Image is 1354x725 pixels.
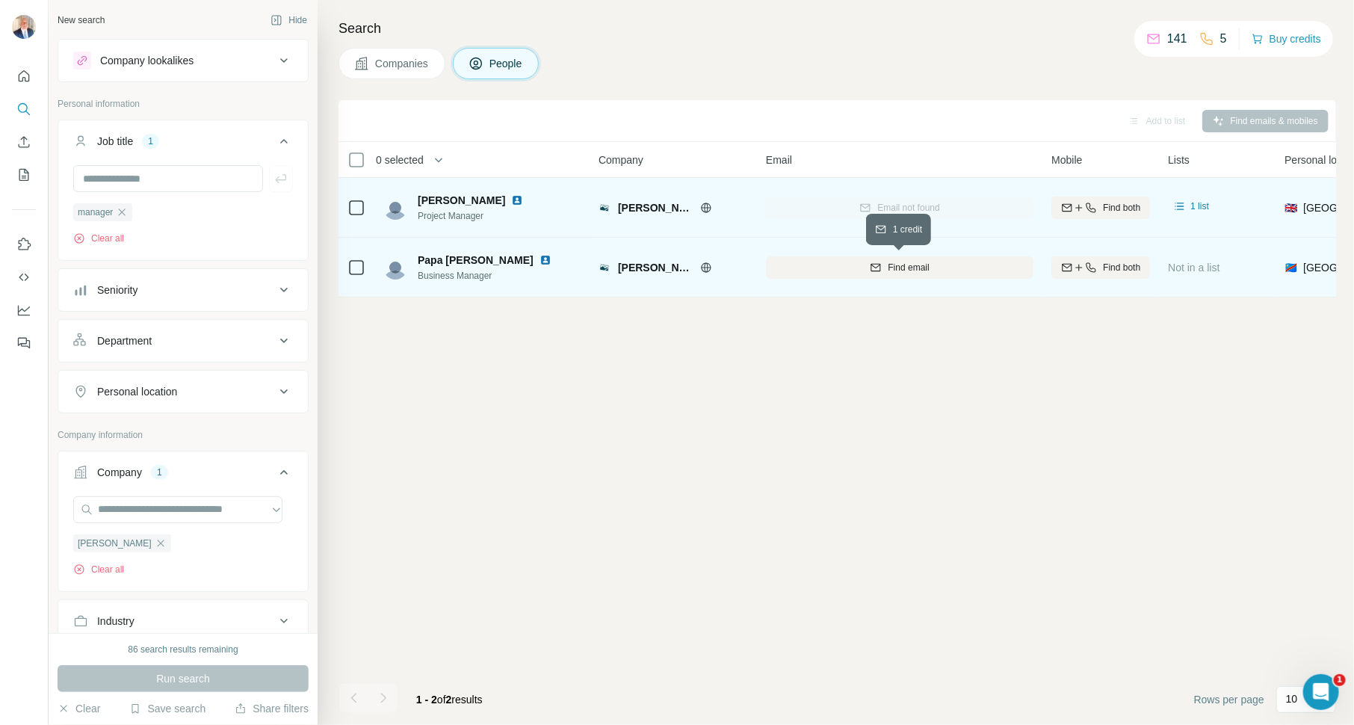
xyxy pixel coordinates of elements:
[489,56,524,71] span: People
[128,643,238,656] div: 86 search results remaining
[151,466,168,479] div: 1
[540,254,551,266] img: LinkedIn logo
[12,330,36,357] button: Feedback
[129,701,205,716] button: Save search
[418,269,569,283] span: Business Manager
[416,694,437,706] span: 1 - 2
[888,261,929,274] span: Find email
[383,196,407,220] img: Avatar
[599,202,610,214] img: Logo of Ocean Pacific
[1051,197,1150,219] button: Find both
[1286,691,1298,706] p: 10
[58,428,309,442] p: Company information
[97,384,177,399] div: Personal location
[1103,201,1140,215] span: Find both
[1303,674,1339,710] iframe: Intercom live chat
[1168,152,1190,167] span: Lists
[599,262,610,274] img: Logo of Ocean Pacific
[1285,260,1297,275] span: 🇨🇩
[1194,692,1264,707] span: Rows per page
[58,272,308,308] button: Seniority
[58,603,308,639] button: Industry
[58,43,308,78] button: Company lookalikes
[12,15,36,39] img: Avatar
[418,253,534,268] span: Papa [PERSON_NAME]
[78,537,152,550] span: [PERSON_NAME]
[12,297,36,324] button: Dashboard
[12,264,36,291] button: Use Surfe API
[618,260,693,275] span: [PERSON_NAME]
[418,193,505,208] span: [PERSON_NAME]
[12,231,36,258] button: Use Surfe on LinkedIn
[338,18,1336,39] h4: Search
[58,323,308,359] button: Department
[97,283,137,297] div: Seniority
[375,56,430,71] span: Companies
[418,209,541,223] span: Project Manager
[511,194,523,206] img: LinkedIn logo
[58,454,308,496] button: Company1
[1051,256,1150,279] button: Find both
[12,161,36,188] button: My lists
[58,13,105,27] div: New search
[58,701,100,716] button: Clear
[599,152,643,167] span: Company
[1334,674,1346,686] span: 1
[1051,152,1082,167] span: Mobile
[1103,261,1140,274] span: Find both
[1252,28,1321,49] button: Buy credits
[78,206,113,219] span: manager
[437,694,446,706] span: of
[376,152,424,167] span: 0 selected
[58,123,308,165] button: Job title1
[260,9,318,31] button: Hide
[73,232,124,245] button: Clear all
[12,63,36,90] button: Quick start
[97,614,135,629] div: Industry
[1285,200,1297,215] span: 🇬🇧
[12,129,36,155] button: Enrich CSV
[1167,30,1187,48] p: 141
[97,134,133,149] div: Job title
[1190,200,1209,213] span: 1 list
[618,200,693,215] span: [PERSON_NAME]
[1168,262,1219,274] span: Not in a list
[58,97,309,111] p: Personal information
[1220,30,1227,48] p: 5
[446,694,452,706] span: 2
[58,374,308,410] button: Personal location
[235,701,309,716] button: Share filters
[97,465,142,480] div: Company
[97,333,152,348] div: Department
[142,135,159,148] div: 1
[766,256,1033,279] button: Find email
[416,694,483,706] span: results
[12,96,36,123] button: Search
[383,256,407,280] img: Avatar
[100,53,194,68] div: Company lookalikes
[73,563,124,576] button: Clear all
[766,152,792,167] span: Email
